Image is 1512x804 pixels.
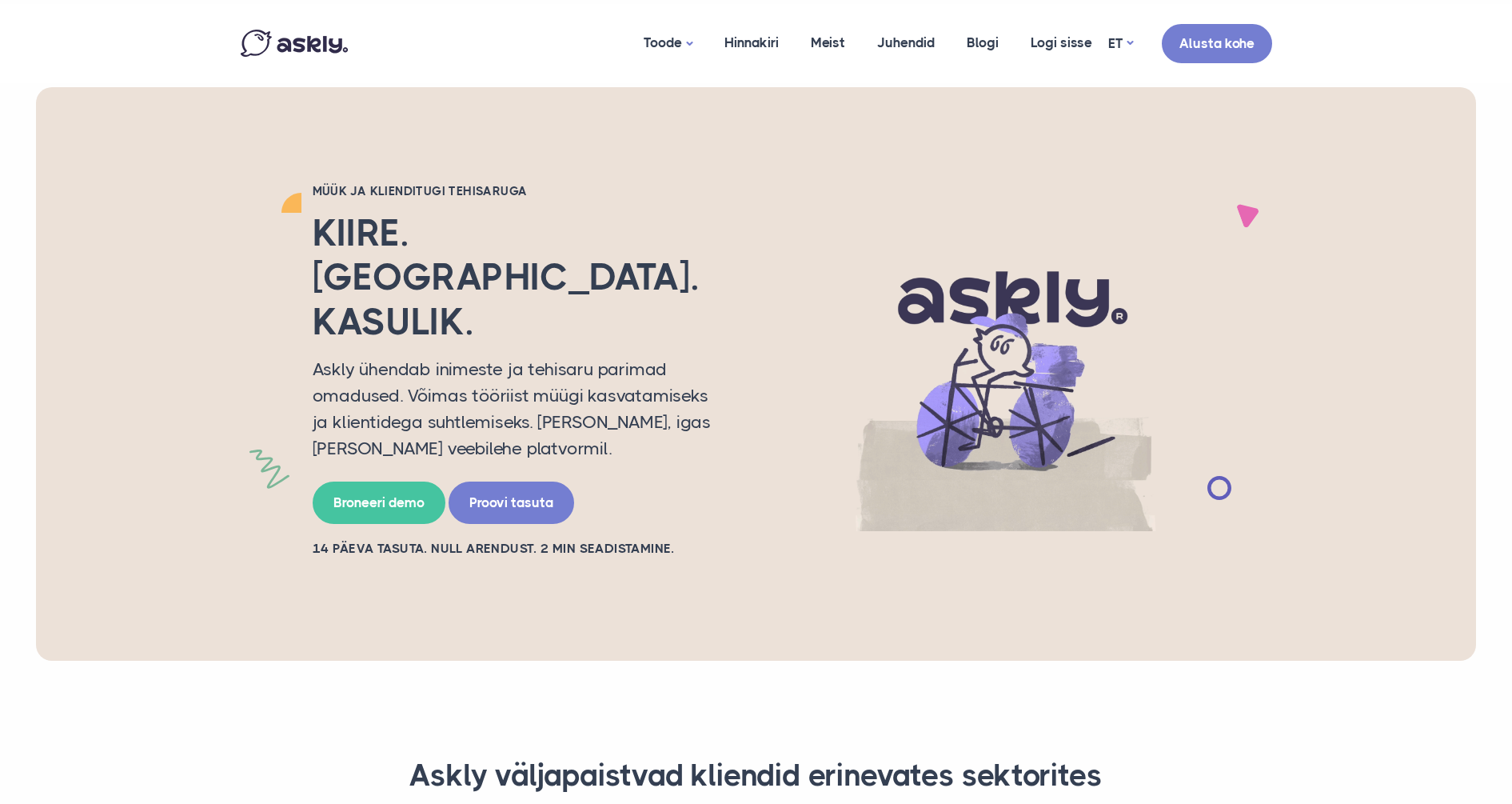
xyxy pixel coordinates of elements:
a: Broneeri demo [313,482,445,524]
a: Toode [628,4,708,83]
p: Askly ühendab inimeste ja tehisaru parimad omadused. Võimas tööriist müügi kasvatamiseks ja klien... [313,356,728,462]
a: Juhendid [861,4,951,82]
a: Blogi [951,4,1015,82]
img: AI multilingual chat [752,217,1256,532]
a: Proovi tasuta [449,482,574,524]
a: Hinnakiri [708,4,795,82]
img: Askly [241,30,348,57]
h2: Kiire. [GEOGRAPHIC_DATA]. Kasulik. [313,211,728,344]
h3: Askly väljapaistvad kliendid erinevates sektorites [261,757,1252,795]
a: Meist [795,4,861,82]
a: Logi sisse [1015,4,1108,82]
a: Alusta kohe [1162,24,1272,63]
h2: 14 PÄEVA TASUTA. NULL ARENDUST. 2 MIN SEADISTAMINE. [313,540,728,558]
a: ET [1108,32,1133,55]
h2: Müük ja klienditugi tehisaruga [313,183,728,199]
